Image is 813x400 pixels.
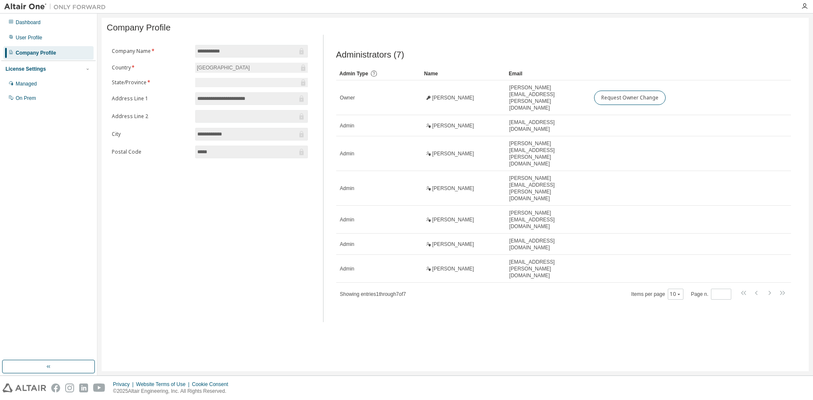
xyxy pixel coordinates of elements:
span: [PERSON_NAME] [432,185,474,192]
span: Showing entries 1 through 7 of 7 [340,291,406,297]
div: [GEOGRAPHIC_DATA] [196,63,251,72]
img: instagram.svg [65,383,74,392]
label: State/Province [112,79,190,86]
span: [PERSON_NAME] [432,265,474,272]
div: Managed [16,80,37,87]
img: linkedin.svg [79,383,88,392]
img: altair_logo.svg [3,383,46,392]
span: Admin [340,150,354,157]
span: Admin [340,241,354,248]
span: Administrators (7) [336,50,404,60]
span: [EMAIL_ADDRESS][DOMAIN_NAME] [509,119,586,132]
div: User Profile [16,34,42,41]
span: Admin [340,216,354,223]
span: Page n. [691,289,731,300]
div: Name [424,67,502,80]
span: [EMAIL_ADDRESS][PERSON_NAME][DOMAIN_NAME] [509,259,586,279]
div: Website Terms of Use [136,381,192,388]
img: facebook.svg [51,383,60,392]
img: Altair One [4,3,110,11]
div: Company Profile [16,50,56,56]
label: Company Name [112,48,190,55]
p: © 2025 Altair Engineering, Inc. All Rights Reserved. [113,388,233,395]
button: Request Owner Change [594,91,666,105]
span: [PERSON_NAME][EMAIL_ADDRESS][DOMAIN_NAME] [509,210,586,230]
span: Admin [340,122,354,129]
span: [PERSON_NAME] [432,241,474,248]
div: Privacy [113,381,136,388]
span: [PERSON_NAME] [432,122,474,129]
span: [PERSON_NAME][EMAIL_ADDRESS][PERSON_NAME][DOMAIN_NAME] [509,84,586,111]
div: Cookie Consent [192,381,233,388]
span: Admin [340,185,354,192]
span: Admin Type [340,71,368,77]
label: Address Line 2 [112,113,190,120]
span: [PERSON_NAME] [432,94,474,101]
div: Dashboard [16,19,41,26]
span: Admin [340,265,354,272]
label: Address Line 1 [112,95,190,102]
div: License Settings [6,66,46,72]
span: [PERSON_NAME][EMAIL_ADDRESS][PERSON_NAME][DOMAIN_NAME] [509,140,586,167]
span: [PERSON_NAME] [432,216,474,223]
div: Email [509,67,587,80]
div: [GEOGRAPHIC_DATA] [195,63,308,73]
label: Country [112,64,190,71]
span: Owner [340,94,355,101]
span: Items per page [631,289,683,300]
div: On Prem [16,95,36,102]
label: City [112,131,190,138]
button: 10 [670,291,681,298]
span: [PERSON_NAME] [432,150,474,157]
span: Company Profile [107,23,171,33]
span: [EMAIL_ADDRESS][DOMAIN_NAME] [509,237,586,251]
label: Postal Code [112,149,190,155]
span: [PERSON_NAME][EMAIL_ADDRESS][PERSON_NAME][DOMAIN_NAME] [509,175,586,202]
img: youtube.svg [93,383,105,392]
